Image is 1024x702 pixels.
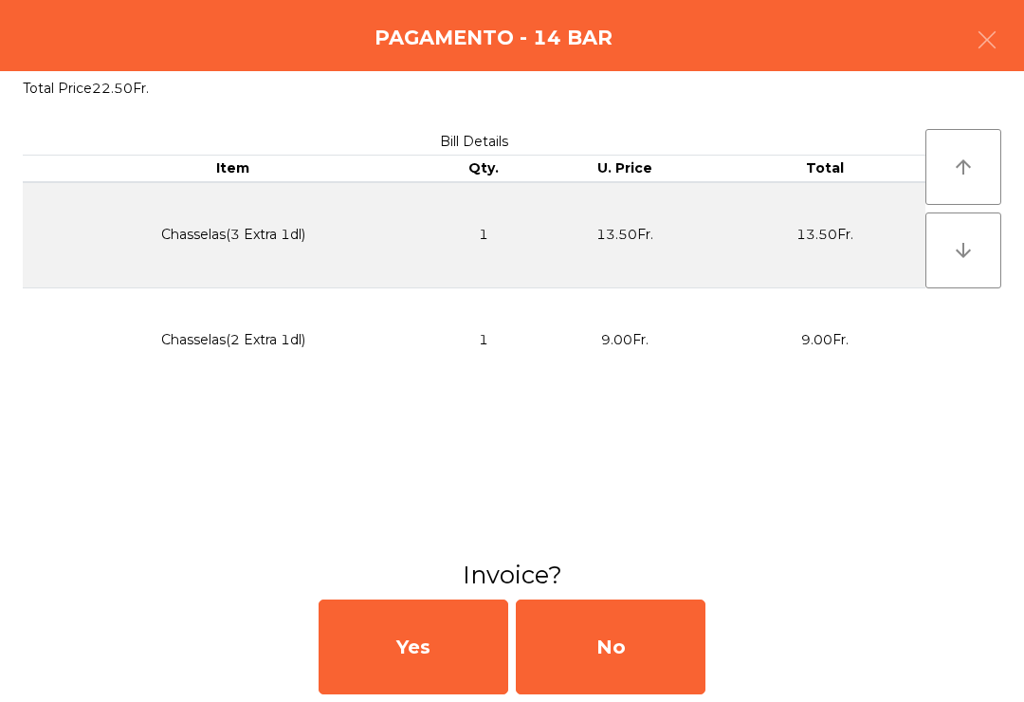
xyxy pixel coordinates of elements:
i: arrow_downward [952,239,975,262]
button: arrow_downward [925,212,1001,288]
i: arrow_upward [952,156,975,178]
th: Item [23,156,443,182]
h4: Pagamento - 14 BAR [375,24,613,52]
h3: Invoice? [14,558,1010,592]
div: No [516,600,705,694]
td: 9.00Fr. [524,287,725,392]
th: U. Price [524,156,725,182]
span: (3 Extra 1dl) [226,226,305,243]
td: 13.50Fr. [524,182,725,288]
td: Chasselas [23,287,443,392]
span: 22.50Fr. [92,80,149,97]
th: Qty. [443,156,524,182]
td: 1 [443,287,524,392]
span: Total Price [23,80,92,97]
th: Total [724,156,925,182]
span: Bill Details [440,133,508,150]
td: 1 [443,182,524,288]
td: Chasselas [23,182,443,288]
button: arrow_upward [925,129,1001,205]
span: (2 Extra 1dl) [226,331,305,348]
div: Yes [319,600,508,694]
td: 13.50Fr. [724,182,925,288]
td: 9.00Fr. [724,287,925,392]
